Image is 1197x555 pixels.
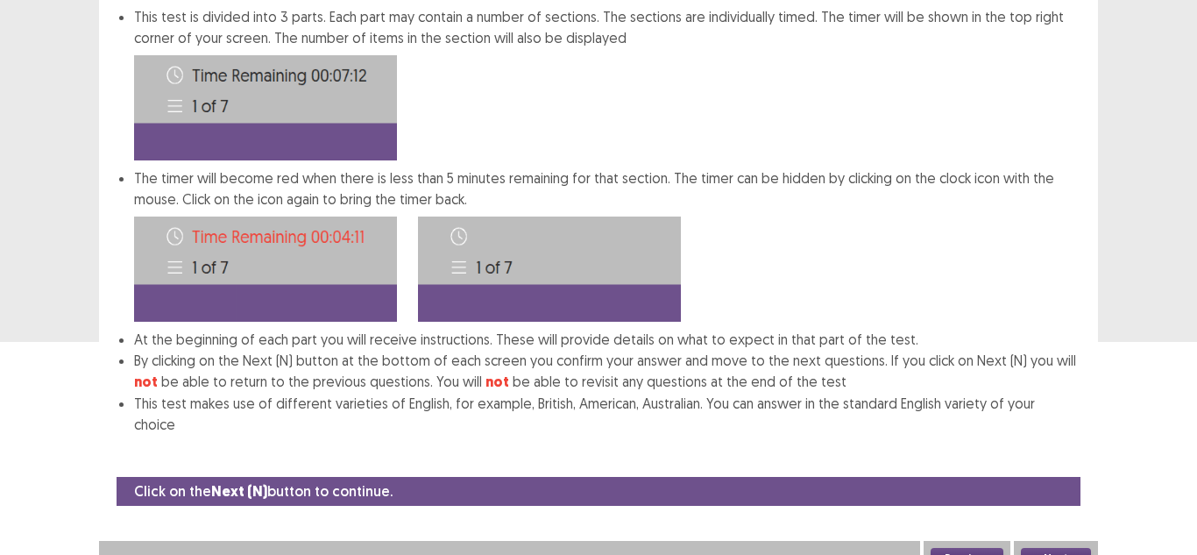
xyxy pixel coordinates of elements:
[134,167,1077,329] li: The timer will become red when there is less than 5 minutes remaining for that section. The timer...
[211,482,267,501] strong: Next (N)
[134,55,397,160] img: Time-image
[134,480,393,502] p: Click on the button to continue.
[485,373,509,391] strong: not
[134,217,397,322] img: Time-image
[134,373,158,391] strong: not
[134,393,1077,435] li: This test makes use of different varieties of English, for example, British, American, Australian...
[134,350,1077,393] li: By clicking on the Next (N) button at the bottom of each screen you confirm your answer and move ...
[134,6,1077,160] li: This test is divided into 3 parts. Each part may contain a number of sections. The sections are i...
[134,329,1077,350] li: At the beginning of each part you will receive instructions. These will provide details on what t...
[418,217,681,322] img: Time-image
